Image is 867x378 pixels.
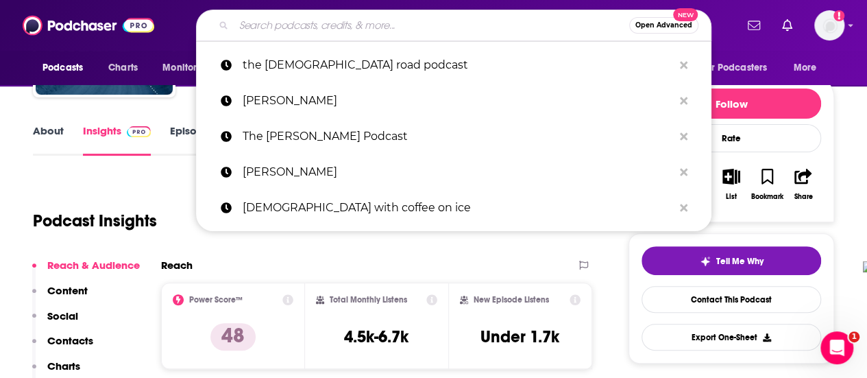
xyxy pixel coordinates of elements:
[243,190,673,226] p: christ with coffee on ice
[243,154,673,190] p: granger smith
[127,126,151,137] img: Podchaser Pro
[700,256,711,267] img: tell me why sparkle
[234,14,629,36] input: Search podcasts, credits, & more...
[47,284,88,297] p: Content
[673,8,698,21] span: New
[108,58,138,78] span: Charts
[243,83,673,119] p: susie larson
[785,160,821,209] button: Share
[33,211,157,231] h1: Podcast Insights
[47,334,93,347] p: Contacts
[32,284,88,309] button: Content
[32,309,78,335] button: Social
[784,55,834,81] button: open menu
[480,327,559,347] h3: Under 1.7k
[243,47,673,83] p: the jewish road podcast
[642,324,821,351] button: Export One-Sheet
[196,190,711,226] a: [DEMOGRAPHIC_DATA] with coffee on ice
[814,10,844,40] img: User Profile
[170,124,237,156] a: Episodes146
[210,323,256,351] p: 48
[848,331,859,342] span: 1
[701,58,767,78] span: For Podcasters
[32,259,140,284] button: Reach & Audience
[474,295,549,305] h2: New Episode Listens
[642,286,821,313] a: Contact This Podcast
[777,14,798,37] a: Show notifications dropdown
[794,193,812,201] div: Share
[716,256,764,267] span: Tell Me Why
[820,331,853,364] iframe: Intercom live chat
[814,10,844,40] button: Show profile menu
[33,55,101,81] button: open menu
[344,327,408,347] h3: 4.5k-6.7k
[196,154,711,190] a: [PERSON_NAME]
[83,124,151,156] a: InsightsPodchaser Pro
[196,119,711,154] a: The [PERSON_NAME] Podcast
[153,55,229,81] button: open menu
[330,295,407,305] h2: Total Monthly Listens
[47,259,140,272] p: Reach & Audience
[99,55,146,81] a: Charts
[794,58,817,78] span: More
[196,10,711,41] div: Search podcasts, credits, & more...
[833,10,844,21] svg: Add a profile image
[162,58,211,78] span: Monitoring
[189,295,243,305] h2: Power Score™
[751,193,783,201] div: Bookmark
[814,10,844,40] span: Logged in as amandawoods
[243,119,673,154] p: The Granger Smith Podcast
[692,55,787,81] button: open menu
[749,160,785,209] button: Bookmark
[642,88,821,119] button: Follow
[47,359,80,373] p: Charts
[742,14,766,37] a: Show notifications dropdown
[33,124,64,156] a: About
[47,309,78,322] p: Social
[635,22,692,29] span: Open Advanced
[726,193,737,201] div: List
[642,246,821,275] button: tell me why sparkleTell Me Why
[713,160,749,209] button: List
[23,12,154,38] img: Podchaser - Follow, Share and Rate Podcasts
[196,47,711,83] a: the [DEMOGRAPHIC_DATA] road podcast
[32,334,93,359] button: Contacts
[196,83,711,119] a: [PERSON_NAME]
[629,17,698,34] button: Open AdvancedNew
[642,124,821,152] div: Rate
[42,58,83,78] span: Podcasts
[161,259,193,272] h2: Reach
